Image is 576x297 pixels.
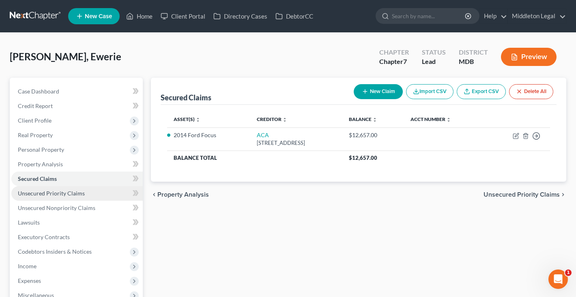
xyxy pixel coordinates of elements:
[422,57,446,66] div: Lead
[508,9,566,23] a: Middleton Legal
[11,230,143,244] a: Executory Contracts
[282,117,287,122] i: unfold_more
[379,48,409,57] div: Chapter
[459,57,488,66] div: MDB
[151,191,157,198] i: chevron_left
[392,8,466,23] input: Search by name...
[151,191,209,198] button: chevron_left Property Analysis
[11,201,143,215] a: Unsecured Nonpriority Claims
[480,9,507,23] a: Help
[18,146,64,153] span: Personal Property
[85,13,112,19] span: New Case
[18,233,70,240] span: Executory Contracts
[18,277,41,284] span: Expenses
[18,219,40,226] span: Lawsuits
[548,269,568,289] iframe: Intercom live chat
[18,161,63,168] span: Property Analysis
[167,151,342,165] th: Balance Total
[484,191,560,198] span: Unsecured Priority Claims
[349,131,398,139] div: $12,657.00
[18,88,59,95] span: Case Dashboard
[501,48,557,66] button: Preview
[372,117,377,122] i: unfold_more
[157,191,209,198] span: Property Analysis
[354,84,403,99] button: New Claim
[403,57,407,65] span: 7
[257,116,287,122] a: Creditor unfold_more
[157,9,209,23] a: Client Portal
[18,263,37,269] span: Income
[196,117,200,122] i: unfold_more
[349,155,377,161] span: $12,657.00
[11,99,143,113] a: Credit Report
[18,132,53,138] span: Real Property
[457,84,506,99] a: Export CSV
[11,157,143,172] a: Property Analysis
[459,48,488,57] div: District
[257,139,335,147] div: [STREET_ADDRESS]
[209,9,271,23] a: Directory Cases
[422,48,446,57] div: Status
[18,190,85,197] span: Unsecured Priority Claims
[18,175,57,182] span: Secured Claims
[11,172,143,186] a: Secured Claims
[161,93,211,102] div: Secured Claims
[379,57,409,66] div: Chapter
[11,186,143,201] a: Unsecured Priority Claims
[18,248,92,255] span: Codebtors Insiders & Notices
[406,84,453,99] button: Import CSV
[18,204,95,211] span: Unsecured Nonpriority Claims
[446,117,451,122] i: unfold_more
[11,84,143,99] a: Case Dashboard
[174,116,200,122] a: Asset(s) unfold_more
[411,116,451,122] a: Acct Number unfold_more
[509,84,553,99] button: Delete All
[11,215,143,230] a: Lawsuits
[122,9,157,23] a: Home
[560,191,566,198] i: chevron_right
[271,9,317,23] a: DebtorCC
[174,131,244,139] li: 2014 Ford Focus
[257,132,269,138] a: ACA
[484,191,566,198] button: Unsecured Priority Claims chevron_right
[18,102,53,109] span: Credit Report
[565,269,572,276] span: 1
[10,51,121,62] span: [PERSON_NAME], Ewerie
[18,117,52,124] span: Client Profile
[349,116,377,122] a: Balance unfold_more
